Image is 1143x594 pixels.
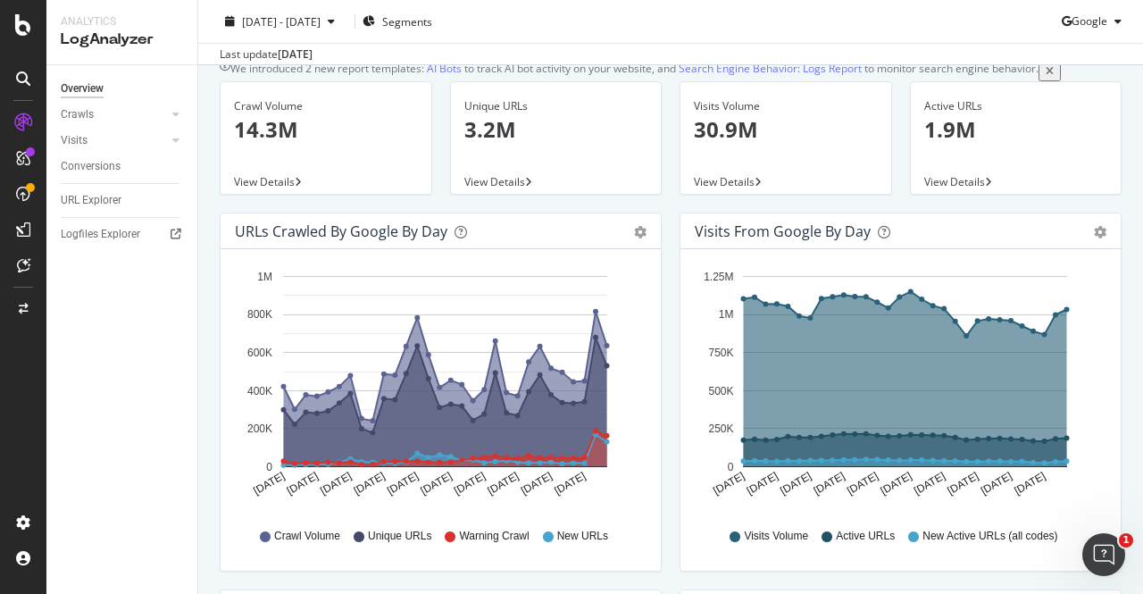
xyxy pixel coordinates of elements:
[61,191,121,210] div: URL Explorer
[61,157,185,176] a: Conversions
[61,79,185,98] a: Overview
[519,470,555,498] text: [DATE]
[247,347,272,359] text: 600K
[1094,226,1106,238] div: gear
[61,14,183,29] div: Analytics
[704,271,733,283] text: 1.25M
[61,225,140,244] div: Logfiles Explorer
[695,264,1100,512] svg: A chart.
[242,13,321,29] span: [DATE] - [DATE]
[285,470,321,498] text: [DATE]
[464,174,525,189] span: View Details
[234,114,418,145] p: 14.3M
[213,13,347,29] button: [DATE] - [DATE]
[61,79,104,98] div: Overview
[836,529,895,544] span: Active URLs
[230,61,1039,81] div: We introduced 2 new report templates: to track AI bot activity on your website, and to monitor se...
[1062,7,1129,36] button: Google
[464,114,648,145] p: 3.2M
[247,423,272,436] text: 200K
[61,225,185,244] a: Logfiles Explorer
[459,529,529,544] span: Warning Crawl
[61,29,183,50] div: LogAnalyzer
[924,98,1108,114] div: Active URLs
[719,309,734,322] text: 1M
[1082,533,1125,576] iframe: Intercom live chat
[247,385,272,397] text: 400K
[234,98,418,114] div: Crawl Volume
[318,470,354,498] text: [DATE]
[708,385,733,397] text: 500K
[382,13,432,29] span: Segments
[486,470,521,498] text: [DATE]
[235,222,447,240] div: URLs Crawled by Google by day
[1072,13,1107,29] span: Google
[1039,61,1061,81] button: close banner
[711,470,747,498] text: [DATE]
[61,105,167,124] a: Crawls
[427,61,462,76] a: AI Bots
[1119,533,1133,548] span: 1
[694,174,755,189] span: View Details
[557,529,608,544] span: New URLs
[924,174,985,189] span: View Details
[234,174,295,189] span: View Details
[634,226,647,238] div: gear
[922,529,1057,544] span: New Active URLs (all codes)
[278,46,313,63] div: [DATE]
[812,470,847,498] text: [DATE]
[61,157,121,176] div: Conversions
[220,46,313,63] div: Last update
[744,529,808,544] span: Visits Volume
[464,98,648,114] div: Unique URLs
[695,222,871,240] div: Visits from Google by day
[778,470,813,498] text: [DATE]
[708,423,733,436] text: 250K
[924,114,1108,145] p: 1.9M
[61,105,94,124] div: Crawls
[745,470,780,498] text: [DATE]
[552,470,588,498] text: [DATE]
[61,131,167,150] a: Visits
[708,347,733,359] text: 750K
[235,264,640,512] svg: A chart.
[679,61,862,76] a: Search Engine Behavior: Logs Report
[257,271,272,283] text: 1M
[1012,470,1047,498] text: [DATE]
[879,470,914,498] text: [DATE]
[845,470,880,498] text: [DATE]
[979,470,1014,498] text: [DATE]
[419,470,455,498] text: [DATE]
[61,191,185,210] a: URL Explorer
[266,461,272,473] text: 0
[274,529,340,544] span: Crawl Volume
[694,98,878,114] div: Visits Volume
[452,470,488,498] text: [DATE]
[352,470,388,498] text: [DATE]
[946,470,981,498] text: [DATE]
[694,114,878,145] p: 30.9M
[368,529,431,544] span: Unique URLs
[385,470,421,498] text: [DATE]
[61,131,88,150] div: Visits
[247,309,272,322] text: 800K
[363,7,432,36] button: Segments
[251,470,287,498] text: [DATE]
[728,461,734,473] text: 0
[220,61,1122,81] div: info banner
[912,470,947,498] text: [DATE]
